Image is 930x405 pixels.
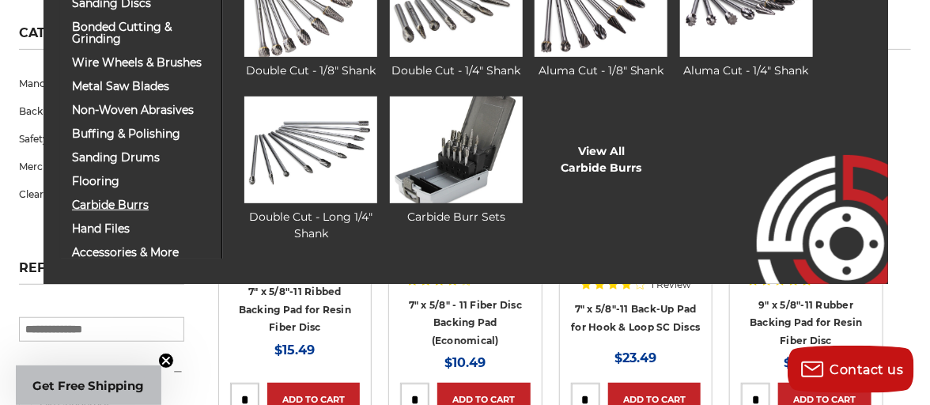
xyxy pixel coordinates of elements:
span: hand files [72,223,210,235]
span: carbide burrs [72,199,210,211]
span: flooring [72,176,210,187]
span: accessories & more [72,247,210,259]
a: View AllCarbide Burrs [561,143,641,176]
h5: Refine by [19,260,184,285]
img: Carbide Burr Sets [390,97,523,203]
a: Merchandise [19,153,184,180]
span: $24.49 [784,355,828,370]
span: $15.49 [274,343,315,358]
a: Carbide Burr Sets [390,97,523,225]
a: Safety Products [19,125,184,153]
a: Double Cut - Long 1/4" Shank [244,97,377,242]
span: Get Free Shipping [33,378,145,393]
span: sanding drums [72,152,210,164]
img: Empire Abrasives Logo Image [728,108,888,284]
a: Clearance [19,180,184,208]
a: 7" x 5/8"-11 Ribbed Backing Pad for Resin Fiber Disc [239,286,351,333]
span: buffing & polishing [72,128,210,140]
span: $23.49 [614,350,656,365]
a: Mandrels [19,70,184,97]
span: metal saw blades [72,81,210,93]
button: Close teaser [158,353,174,369]
span: wire wheels & brushes [72,57,210,69]
span: 1 Review [651,280,691,290]
span: non-woven abrasives [72,104,210,116]
span: bonded cutting & grinding [72,21,210,45]
button: Contact us [788,346,914,393]
a: 7" x 5/8" - 11 Fiber Disc Backing Pad (Economical) [409,299,522,346]
div: Get Free ShippingClose teaser [16,365,161,405]
span: 3 Reviews [477,275,524,285]
span: 6 Reviews [818,275,865,285]
a: 7" x 5/8"-11 Back-Up Pad for Hook & Loop SC Discs [571,303,700,333]
h5: Tool Used On [19,363,184,382]
span: $10.49 [444,355,486,370]
img: Double Cut - Long 1/4" Shank [244,97,377,203]
a: Backing Pads [19,97,184,125]
a: 9" x 5/8"-11 Rubber Backing Pad for Resin Fiber Disc [750,299,862,346]
h5: Categories [19,25,184,50]
span: Contact us [830,362,904,377]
